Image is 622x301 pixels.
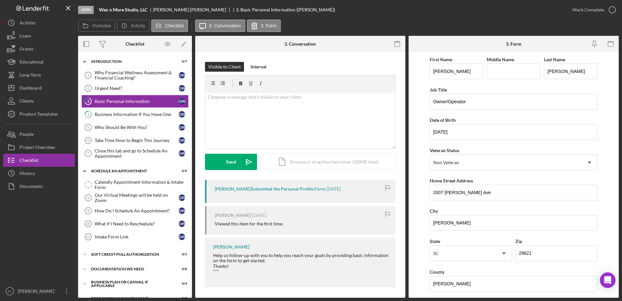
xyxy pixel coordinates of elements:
[209,23,241,28] label: 3. Conversation
[175,169,187,173] div: 0 / 5
[205,154,257,170] button: Send
[3,154,75,167] button: Checklist
[81,178,189,191] a: Calendly Appointment Information & Intake Form
[78,6,94,14] div: Open
[430,178,473,183] label: Home Street Address
[3,167,75,180] button: History
[252,213,266,218] time: 2025-09-15 21:08
[20,154,38,168] div: Checklist
[179,150,185,157] div: Q W
[81,230,189,243] a: 11Intake Form LinkQW
[92,23,111,28] label: Overview
[91,267,171,271] div: Documentation We Need
[87,138,89,142] tspan: 6
[487,57,514,62] label: Middle Name
[151,20,188,32] button: Checklist
[3,81,75,94] button: Dashboard
[81,69,189,82] a: 1Why Financial Wellness Assessment & Financial Coaching?QW
[430,87,447,93] label: Job Title
[544,57,565,62] label: Last Name
[20,68,41,83] div: Long-Term
[515,238,522,244] label: Zip
[430,269,444,275] label: County
[81,191,189,204] a: 8Our Virtual Meetings will be held on ZoomQW
[153,7,232,12] div: [PERSON_NAME] [PERSON_NAME]
[175,296,187,300] div: 0 / 3
[126,41,144,47] div: Checklist
[261,23,277,28] label: 3. Form
[20,141,55,155] div: Project Overview
[179,221,185,227] div: Q W
[86,235,90,239] tspan: 11
[3,55,75,68] button: Educational
[95,148,179,159] div: Close this tab and go to Schedule An Appointment
[179,194,185,201] div: Q W
[3,94,75,107] button: Clients
[81,204,189,217] a: 9How Do I Schedule An Appointment?QW
[3,141,75,154] a: Project Overview
[573,3,604,16] div: Mark Complete
[236,7,335,12] div: 3. Basic Personal Information ([PERSON_NAME])
[87,73,89,77] tspan: 1
[91,60,171,64] div: Introduction
[87,151,89,155] tspan: 7
[3,107,75,121] button: Product Templates
[195,20,245,32] button: 3. Conversation
[95,234,179,239] div: Intake Form Link
[20,29,31,44] div: Loans
[131,23,145,28] label: Activity
[91,252,171,256] div: Soft Credit Pull Authorization
[95,179,188,190] div: Calendly Appointment Information & Intake Form
[95,86,179,91] div: Urgent Need?
[81,95,189,108] a: 3Basic Personal InformationQW
[81,147,189,160] a: 7Close this tab and go to Schedule An AppointmentQW
[430,117,456,123] label: Date of Birth
[86,222,90,226] tspan: 10
[117,20,149,32] button: Activity
[78,20,115,32] button: Overview
[179,208,185,214] div: Q W
[87,112,89,116] tspan: 4
[433,251,439,256] div: SC
[506,41,521,47] div: 3. Form
[3,180,75,193] button: Documents
[215,186,325,192] div: [PERSON_NAME] Submitted the Personal Profile Form
[87,196,89,200] tspan: 8
[566,3,619,16] button: Mark Complete
[16,285,59,299] div: [PERSON_NAME]
[95,70,179,80] div: Why Financial Wellness Assessment & Financial Coaching?
[20,81,42,96] div: Dashboard
[213,253,389,263] div: Help us follow-up with you to help you reach your goals by providing basic information on the for...
[326,186,341,192] time: 2025-09-15 21:09
[205,62,244,72] button: Visible to Client
[3,68,75,81] button: Long-Term
[179,137,185,144] div: Q W
[87,99,89,103] tspan: 3
[600,272,615,288] div: Open Intercom Messenger
[87,209,89,213] tspan: 9
[91,296,171,300] div: Prep Work While You Wait
[95,208,179,213] div: How Do I Schedule An Appointment?
[3,16,75,29] a: Activity
[99,7,147,12] b: Wax n More Studio, LLC
[175,282,187,286] div: 0 / 4
[91,280,171,288] div: Business Plan or Canvas, if applicable
[179,234,185,240] div: Q W
[95,221,179,226] div: What if I Need to Reschedule?
[247,62,270,72] button: Internal
[215,213,251,218] div: [PERSON_NAME]
[175,267,187,271] div: 0 / 8
[175,252,187,256] div: 0 / 1
[20,107,58,122] div: Product Templates
[430,208,438,214] label: City
[208,62,241,72] div: Visible to Client
[213,264,389,269] div: Thanks!
[165,23,184,28] label: Checklist
[95,99,179,104] div: Basic Personal Information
